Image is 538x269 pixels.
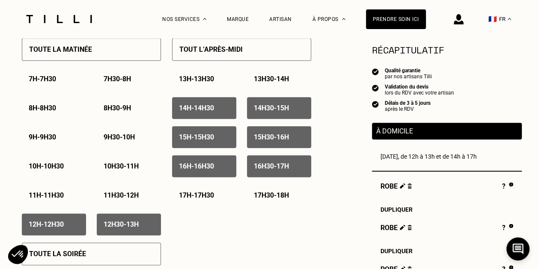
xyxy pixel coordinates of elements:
section: Récapitulatif [372,43,522,57]
p: 10h30 - 11h [104,162,139,170]
p: 12h - 12h30 [29,220,64,228]
p: 8h30 - 9h [104,104,131,112]
div: Dupliquer [380,206,513,213]
p: 13h - 13h30 [179,75,214,83]
div: par nos artisans Tilli [385,74,432,80]
p: 7h - 7h30 [29,75,56,83]
a: Prendre soin ici [366,9,426,29]
p: 14h30 - 15h [254,104,289,112]
a: Artisan [269,16,292,22]
img: Supprimer [407,225,412,230]
p: 9h - 9h30 [29,133,56,141]
p: Toute la soirée [29,250,86,258]
a: Marque [227,16,249,22]
p: 17h30 - 18h [254,191,289,199]
span: Robe [380,224,412,233]
div: ? [502,182,513,192]
img: Éditer [400,225,405,230]
img: icône connexion [454,14,464,24]
p: 10h - 10h30 [29,162,64,170]
p: 15h - 15h30 [179,133,214,141]
p: 11h - 11h30 [29,191,64,199]
div: ? [502,224,513,233]
p: 14h - 14h30 [179,104,214,112]
div: Délais de 3 à 5 jours [385,100,431,106]
img: icon list info [372,100,379,108]
p: 7h30 - 8h [104,75,131,83]
img: Pourquoi le prix est indéfini ? [509,182,513,186]
div: [DATE], de 12h à 13h et de 14h à 17h [380,153,513,160]
p: Toute la matinée [29,45,92,53]
img: Menu déroulant à propos [342,18,345,20]
div: Qualité garantie [385,68,432,74]
p: 15h30 - 16h [254,133,289,141]
img: Supprimer [407,183,412,189]
p: Tout l’après-midi [179,45,243,53]
img: icon list info [372,84,379,92]
p: 8h - 8h30 [29,104,56,112]
img: Logo du service de couturière Tilli [23,15,95,23]
p: À domicile [376,127,517,135]
div: après le RDV [385,106,431,112]
img: Menu déroulant [203,18,206,20]
p: 9h30 - 10h [104,133,135,141]
div: lors du RDV avec votre artisan [385,90,454,96]
p: 11h30 - 12h [104,191,139,199]
div: Dupliquer [380,248,513,254]
img: icon list info [372,68,379,75]
p: 16h30 - 17h [254,162,289,170]
span: Robe [380,182,412,192]
p: 12h30 - 13h [104,220,139,228]
img: Pourquoi le prix est indéfini ? [509,224,513,228]
span: 🇫🇷 [488,15,497,23]
img: Éditer [400,183,405,189]
div: Validation du devis [385,84,454,90]
p: 13h30 - 14h [254,75,289,83]
img: menu déroulant [508,18,511,20]
p: 16h - 16h30 [179,162,214,170]
p: 17h - 17h30 [179,191,214,199]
